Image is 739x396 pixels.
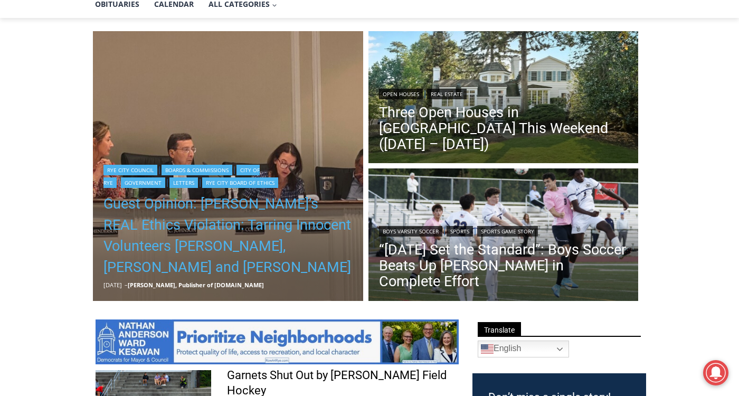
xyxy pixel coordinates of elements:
[481,343,494,355] img: en
[128,281,264,289] a: [PERSON_NAME], Publisher of [DOMAIN_NAME]
[103,165,157,175] a: Rye City Council
[93,31,363,301] a: Read More Guest Opinion: Rye’s REAL Ethics Violation: Tarring Innocent Volunteers Carolina Johnso...
[427,89,467,99] a: Real Estate
[8,106,140,130] h4: [PERSON_NAME] Read Sanctuary Fall Fest: [DATE]
[202,177,278,188] a: Rye City Board of Ethics
[379,226,442,237] a: Boys Varsity Soccer
[111,89,116,100] div: 5
[103,163,353,188] div: | | | | |
[379,242,628,289] a: “[DATE] Set the Standard”: Boys Soccer Beats Up [PERSON_NAME] in Complete Effort
[379,105,628,152] a: Three Open Houses in [GEOGRAPHIC_DATA] This Weekend ([DATE] – [DATE])
[1,105,158,131] a: [PERSON_NAME] Read Sanctuary Fall Fest: [DATE]
[121,177,165,188] a: Government
[125,281,128,289] span: –
[447,226,473,237] a: Sports
[169,177,198,188] a: Letters
[267,1,499,102] div: "We would have speakers with experience in local journalism speak to us about their experiences a...
[368,31,639,166] img: 162 Kirby Lane, Rye
[368,31,639,166] a: Read More Three Open Houses in Rye This Weekend (October 11 – 12)
[103,193,353,278] a: Guest Opinion: [PERSON_NAME]’s REAL Ethics Violation: Tarring Innocent Volunteers [PERSON_NAME], ...
[118,89,121,100] div: /
[477,226,538,237] a: Sports Game Story
[254,102,511,131] a: Intern @ [DOMAIN_NAME]
[93,31,363,301] img: (PHOTO: The "Gang of Four" Councilwoman Carolina Johnson, Mayor Josh Cohn, Councilwoman Julie Sou...
[162,165,232,175] a: Boards & Commissions
[478,322,521,336] span: Translate
[368,168,639,304] img: (PHOTO: Rye Boys Soccer's Eddie Kehoe (#9 pink) goes up for a header against Pelham on October 8,...
[111,31,153,87] div: unique DIY crafts
[379,89,423,99] a: Open Houses
[379,224,628,237] div: | |
[379,87,628,99] div: |
[368,168,639,304] a: Read More “Today Set the Standard”: Boys Soccer Beats Up Pelham in Complete Effort
[276,105,489,129] span: Intern @ [DOMAIN_NAME]
[124,89,128,100] div: 6
[478,341,569,357] a: English
[103,281,122,289] time: [DATE]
